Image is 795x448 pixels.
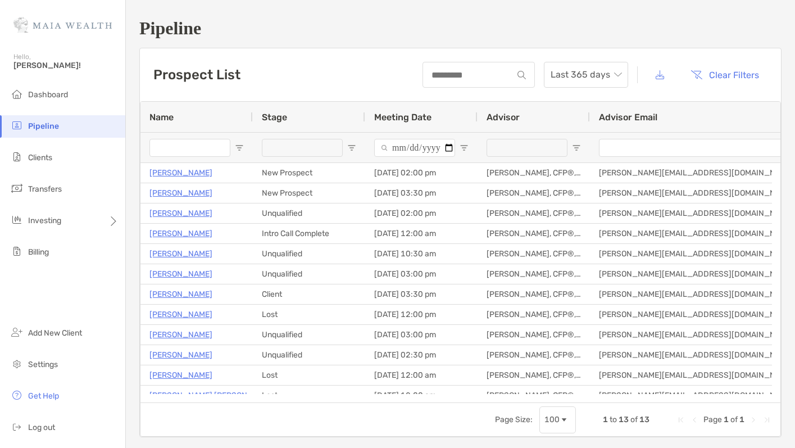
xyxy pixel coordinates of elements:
[365,264,478,284] div: [DATE] 03:00 pm
[762,415,771,424] div: Last Page
[10,420,24,433] img: logout icon
[28,184,62,194] span: Transfers
[253,284,365,304] div: Client
[365,183,478,203] div: [DATE] 03:30 pm
[703,415,722,424] span: Page
[149,227,212,241] a: [PERSON_NAME]
[10,87,24,101] img: dashboard icon
[253,386,365,405] div: Lost
[149,287,212,301] a: [PERSON_NAME]
[153,67,240,83] h3: Prospect List
[730,415,738,424] span: of
[478,284,590,304] div: [PERSON_NAME], CFP®, CDFA®
[478,305,590,324] div: [PERSON_NAME], CFP®, CDFA®
[460,143,469,152] button: Open Filter Menu
[544,415,560,424] div: 100
[478,345,590,365] div: [PERSON_NAME], CFP®, CDFA®
[572,143,581,152] button: Open Filter Menu
[676,415,685,424] div: First Page
[28,328,82,338] span: Add New Client
[28,216,61,225] span: Investing
[149,186,212,200] a: [PERSON_NAME]
[365,305,478,324] div: [DATE] 12:00 pm
[365,224,478,243] div: [DATE] 12:00 am
[253,365,365,385] div: Lost
[253,264,365,284] div: Unqualified
[739,415,744,424] span: 1
[539,406,576,433] div: Page Size
[10,388,24,402] img: get-help icon
[28,247,49,257] span: Billing
[495,415,533,424] div: Page Size:
[253,325,365,345] div: Unqualified
[10,357,24,370] img: settings icon
[10,182,24,195] img: transfers icon
[28,360,58,369] span: Settings
[365,203,478,223] div: [DATE] 02:00 pm
[749,415,758,424] div: Next Page
[10,213,24,227] img: investing icon
[478,224,590,243] div: [PERSON_NAME], CFP®, CDFA®
[253,203,365,223] div: Unqualified
[149,307,212,322] a: [PERSON_NAME]
[149,328,212,342] a: [PERSON_NAME]
[235,143,244,152] button: Open Filter Menu
[365,325,478,345] div: [DATE] 03:00 pm
[10,325,24,339] img: add_new_client icon
[347,143,356,152] button: Open Filter Menu
[599,112,657,123] span: Advisor Email
[478,325,590,345] div: [PERSON_NAME], CFP®, CDFA®
[478,244,590,264] div: [PERSON_NAME], CFP®, CDFA®
[690,415,699,424] div: Previous Page
[365,365,478,385] div: [DATE] 12:00 am
[149,247,212,261] a: [PERSON_NAME]
[253,244,365,264] div: Unqualified
[149,206,212,220] a: [PERSON_NAME]
[10,119,24,132] img: pipeline icon
[253,345,365,365] div: Unqualified
[149,112,174,123] span: Name
[478,183,590,203] div: [PERSON_NAME], CFP®, CDFA®
[149,139,230,157] input: Name Filter Input
[478,365,590,385] div: [PERSON_NAME], CFP®, CDFA®
[374,139,455,157] input: Meeting Date Filter Input
[551,62,621,87] span: Last 365 days
[487,112,520,123] span: Advisor
[682,62,767,87] button: Clear Filters
[478,386,590,405] div: [PERSON_NAME], CFP®, CDFA®
[13,4,112,45] img: Zoe Logo
[253,224,365,243] div: Intro Call Complete
[149,267,212,281] a: [PERSON_NAME]
[374,112,431,123] span: Meeting Date
[603,415,608,424] span: 1
[28,153,52,162] span: Clients
[610,415,617,424] span: to
[28,391,59,401] span: Get Help
[149,348,212,362] a: [PERSON_NAME]
[365,284,478,304] div: [DATE] 03:30 pm
[724,415,729,424] span: 1
[253,163,365,183] div: New Prospect
[10,245,24,258] img: billing icon
[149,368,212,382] a: [PERSON_NAME]
[619,415,629,424] span: 13
[262,112,287,123] span: Stage
[365,386,478,405] div: [DATE] 12:00 am
[365,244,478,264] div: [DATE] 10:30 am
[517,71,526,79] img: input icon
[149,166,212,180] a: [PERSON_NAME]
[630,415,638,424] span: of
[28,121,59,131] span: Pipeline
[13,61,119,70] span: [PERSON_NAME]!
[149,388,277,402] a: [PERSON_NAME] [PERSON_NAME]
[139,18,782,39] h1: Pipeline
